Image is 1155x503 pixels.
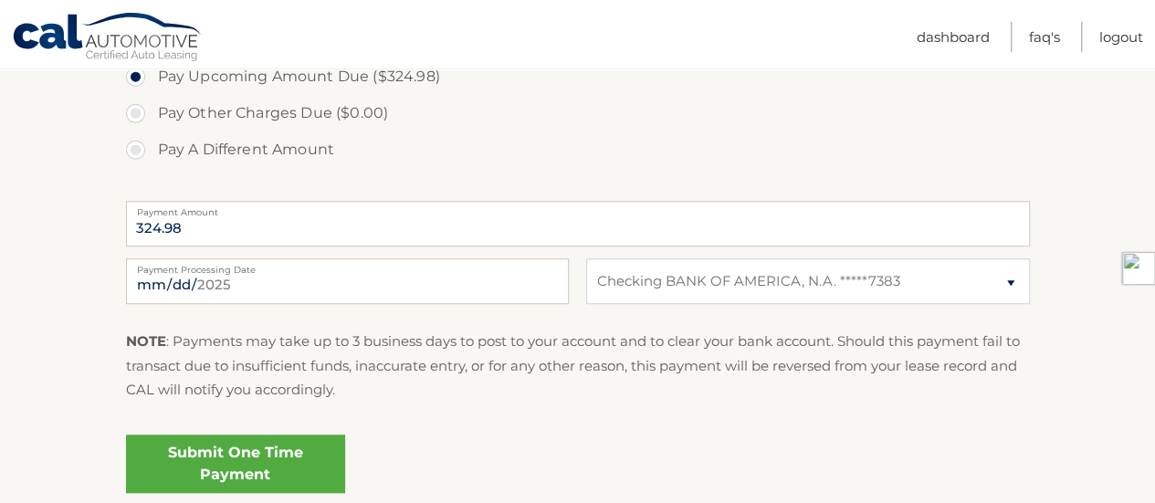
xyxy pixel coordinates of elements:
a: Submit One Time Payment [126,435,345,493]
label: Payment Amount [126,201,1030,215]
label: Payment Processing Date [126,258,569,273]
input: Payment Date [126,258,569,304]
p: : Payments may take up to 3 business days to post to your account and to clear your bank account.... [126,330,1030,402]
input: Payment Amount [126,201,1030,246]
img: toggle-logo.svg [1122,252,1155,285]
a: Logout [1099,22,1143,52]
strong: NOTE [126,332,166,350]
label: Pay Upcoming Amount Due ($324.98) [126,58,1030,95]
a: Cal Automotive [12,12,204,65]
a: Dashboard [917,22,990,52]
label: Pay Other Charges Due ($0.00) [126,95,1030,131]
a: FAQ's [1029,22,1060,52]
label: Pay A Different Amount [126,131,1030,168]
